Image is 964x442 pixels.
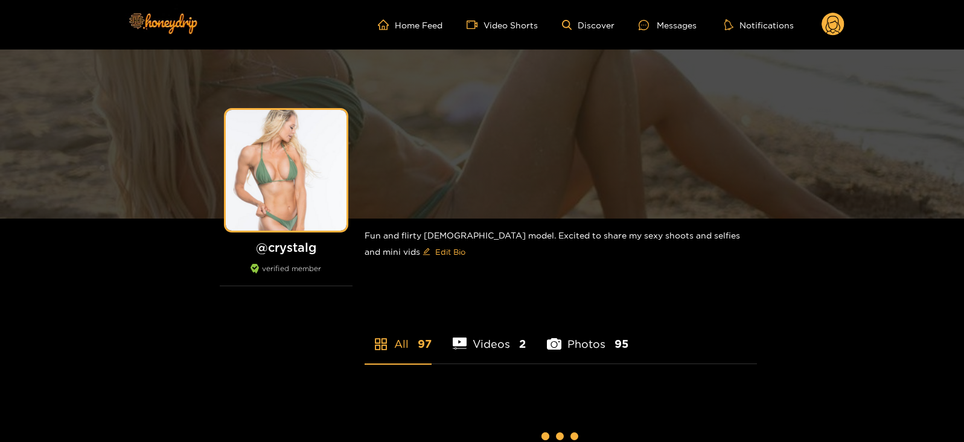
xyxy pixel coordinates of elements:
span: home [378,19,395,30]
button: editEdit Bio [420,242,468,261]
li: All [365,309,432,364]
span: 2 [519,336,526,351]
span: 97 [418,336,432,351]
li: Videos [453,309,526,364]
span: Edit Bio [435,246,465,258]
li: Photos [547,309,628,364]
h1: @ crystalg [220,240,353,255]
span: 95 [614,336,628,351]
a: Discover [562,20,614,30]
a: Video Shorts [467,19,538,30]
a: Home Feed [378,19,442,30]
span: edit [423,248,430,257]
div: Fun and flirty [DEMOGRAPHIC_DATA] model. Excited to share my sexy shoots and selfies and mini vids [365,219,757,271]
span: appstore [374,337,388,351]
div: Messages [639,18,697,32]
button: Notifications [721,19,797,31]
div: verified member [220,264,353,286]
span: video-camera [467,19,484,30]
